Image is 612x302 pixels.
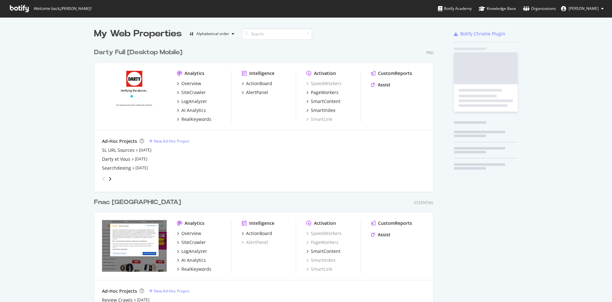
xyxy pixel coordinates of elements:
[246,89,268,96] div: AlertPanel
[306,266,332,272] a: SmartLink
[154,288,189,294] div: New Ad-Hoc Project
[242,80,272,87] a: ActionBoard
[185,220,204,226] div: Analytics
[306,239,339,246] a: PageWorkers
[249,220,274,226] div: Intelligence
[311,248,340,254] div: SmartContent
[378,232,390,238] div: Assist
[177,107,206,114] a: AI Analytics
[135,156,147,162] a: [DATE]
[102,220,167,272] img: www.fnac.pt
[306,248,340,254] a: SmartContent
[94,198,181,207] div: Fnac [GEOGRAPHIC_DATA]
[306,116,332,122] a: SmartLink
[438,5,472,12] div: Botify Academy
[154,138,189,144] div: New Ad-Hoc Project
[135,165,148,171] a: [DATE]
[249,70,274,77] div: Intelligence
[181,230,201,237] div: Overview
[139,147,151,153] a: [DATE]
[108,176,112,182] div: angle-right
[306,230,342,237] a: SpeedWorkers
[378,220,412,226] div: CustomReports
[371,232,390,238] a: Assist
[149,288,189,294] a: New Ad-Hoc Project
[181,98,207,105] div: LogAnalyzer
[523,5,556,12] div: Organizations
[242,89,268,96] a: AlertPanel
[242,28,312,40] input: Search
[378,82,390,88] div: Assist
[94,48,182,57] div: Darty Full [Desktop Mobile]
[181,107,206,114] div: AI Analytics
[177,89,206,96] a: SiteCrawler
[314,220,336,226] div: Activation
[181,89,206,96] div: SiteCrawler
[306,89,339,96] a: PageWorkers
[94,48,185,57] a: Darty Full [Desktop Mobile]
[196,32,229,36] div: Alphabetical order
[314,70,336,77] div: Activation
[306,80,342,87] a: SpeedWorkers
[371,82,390,88] a: Assist
[306,257,335,263] a: SmartIndex
[181,116,211,122] div: RealKeywords
[187,29,237,39] button: Alphabetical order
[454,31,505,37] a: Botify Chrome Plugin
[177,248,207,254] a: LogAnalyzer
[181,239,206,246] div: SiteCrawler
[177,116,211,122] a: RealKeywords
[177,239,206,246] a: SiteCrawler
[181,248,207,254] div: LogAnalyzer
[102,288,137,294] div: Ad-Hoc Projects
[306,98,340,105] a: SmartContent
[102,156,130,162] a: Darty et Vous
[242,239,268,246] a: AlertPanel
[33,6,91,11] span: Welcome back, [PERSON_NAME] !
[414,200,433,205] div: Essential
[556,4,609,14] button: [PERSON_NAME]
[311,89,339,96] div: PageWorkers
[177,230,201,237] a: Overview
[94,27,182,40] div: My Web Properties
[479,5,516,12] div: Knowledge Base
[569,6,599,11] span: Matthieu Cocteau
[102,165,131,171] a: Searchdexing
[99,174,108,184] div: angle-left
[177,266,211,272] a: RealKeywords
[311,107,335,114] div: SmartIndex
[94,198,184,207] a: Fnac [GEOGRAPHIC_DATA]
[149,138,189,144] a: New Ad-Hoc Project
[177,257,206,263] a: AI Analytics
[371,220,412,226] a: CustomReports
[102,70,167,122] img: www.darty.com/
[181,266,211,272] div: RealKeywords
[246,230,272,237] div: ActionBoard
[102,147,135,153] a: SL URL Sources
[102,138,137,144] div: Ad-Hoc Projects
[311,98,340,105] div: SmartContent
[378,70,412,77] div: CustomReports
[181,257,206,263] div: AI Analytics
[185,70,204,77] div: Analytics
[181,80,201,87] div: Overview
[306,107,335,114] a: SmartIndex
[246,80,272,87] div: ActionBoard
[242,230,272,237] a: ActionBoard
[426,50,433,55] div: Pro
[177,98,207,105] a: LogAnalyzer
[177,80,201,87] a: Overview
[460,31,505,37] div: Botify Chrome Plugin
[371,70,412,77] a: CustomReports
